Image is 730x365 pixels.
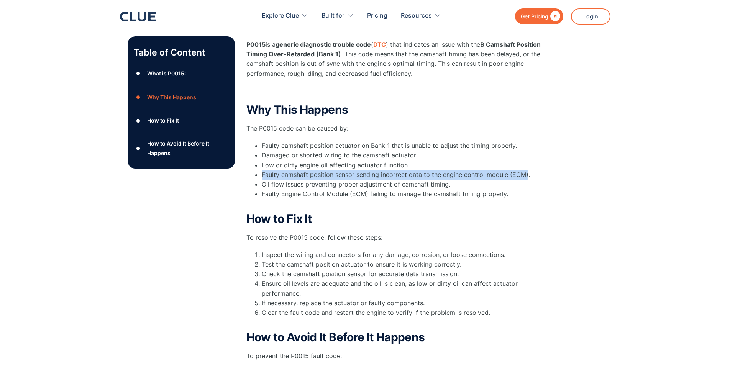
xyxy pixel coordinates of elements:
div: Explore Clue [262,4,308,28]
a: DTC [373,41,386,48]
strong: P0015 [246,41,266,48]
li: Inspect the wiring and connectors for any damage, corrosion, or loose connections. [262,250,553,260]
a: ●Why This Happens [134,92,229,103]
div: Built for [322,4,344,28]
div: Resources [401,4,441,28]
div: ● [134,92,143,103]
p: Table of Content [134,46,229,59]
div: Why This Happens [147,92,196,102]
a: ●What is P0015: [134,68,229,79]
div: What is P0015: [147,69,186,78]
li: Clear the fault code and restart the engine to verify if the problem is resolved. [262,308,553,327]
a: ●How to Fix It [134,115,229,126]
div: Resources [401,4,432,28]
div: ● [134,115,143,126]
a: ●How to Avoid It Before It Happens [134,139,229,158]
div: ● [134,142,143,154]
p: To resolve the P0015 code, follow these steps: [246,233,553,242]
li: Check the camshaft position sensor for accurate data transmission. [262,269,553,279]
li: Faulty camshaft position sensor sending incorrect data to the engine control module (ECM). [262,170,553,180]
a: Login [571,8,610,25]
div: Explore Clue [262,4,299,28]
p: is a ( ) that indicates an issue with the . This code means that the camshaft timing has been del... [246,40,553,79]
strong: How to Avoid It Before It Happens [246,330,425,344]
strong: generic diagnostic trouble code [276,41,371,48]
li: Faulty Engine Control Module (ECM) failing to manage the camshaft timing properly. [262,189,553,208]
li: Oil flow issues preventing proper adjustment of camshaft timing. [262,180,553,189]
li: Low or dirty engine oil affecting actuator function. [262,160,553,170]
div: Built for [322,4,354,28]
div: ● [134,68,143,79]
a: Pricing [367,4,387,28]
div:  [548,11,560,21]
li: Ensure oil levels are adequate and the oil is clean, as low or dirty oil can affect actuator perf... [262,279,553,298]
li: Damaged or shorted wiring to the camshaft actuator. [262,151,553,160]
strong: Why This Happens [246,103,348,116]
div: Get Pricing [521,11,548,21]
div: How to Fix It [147,116,179,126]
strong: How to Fix It [246,212,312,226]
p: To prevent the P0015 fault code: [246,351,553,361]
a: Get Pricing [515,8,563,24]
li: Faulty camshaft position actuator on Bank 1 that is unable to adjust the timing properly. [262,141,553,151]
p: The P0015 code can be caused by: [246,124,553,133]
div: How to Avoid It Before It Happens [147,139,228,158]
p: ‍ [246,86,553,96]
li: If necessary, replace the actuator or faulty components. [262,298,553,308]
li: Test the camshaft position actuator to ensure it is working correctly. [262,260,553,269]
